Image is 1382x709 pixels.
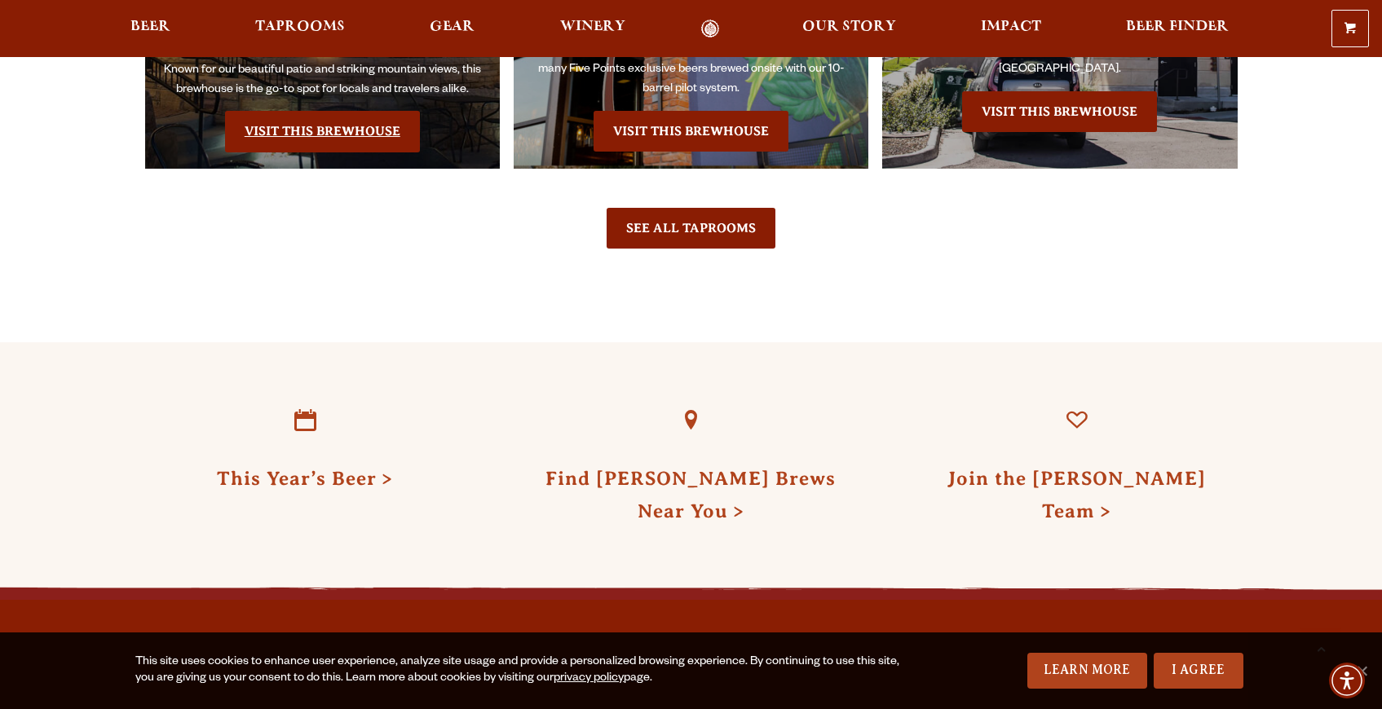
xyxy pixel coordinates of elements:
a: Join the Odell Team [1040,383,1115,458]
span: Beer [130,20,170,33]
a: Odell Home [680,20,741,38]
span: Gear [430,20,475,33]
a: Impact [970,20,1052,38]
div: This site uses cookies to enhance user experience, analyze site usage and provide a personalized ... [135,654,916,687]
a: Beer Finder [1115,20,1239,38]
span: Winery [560,20,625,33]
a: Find [PERSON_NAME] BrewsNear You [545,468,836,522]
span: Beer Finder [1126,20,1229,33]
a: Join the [PERSON_NAME] Team [947,468,1206,522]
a: Gear [419,20,485,38]
a: This Year’s Beer [267,383,342,458]
a: Visit the Five Points Brewhouse [594,111,788,152]
a: Learn More [1027,653,1147,689]
a: Taprooms [245,20,355,38]
a: Find Odell Brews Near You [653,383,728,458]
a: Visit the Sloan’s Lake Brewhouse [962,91,1157,132]
span: Impact [981,20,1041,33]
a: privacy policy [554,672,624,685]
span: Our Story [802,20,896,33]
a: This Year’s Beer [217,468,393,489]
a: Winery [550,20,636,38]
a: Scroll to top [1300,628,1341,668]
a: See All Taprooms [607,208,775,249]
a: Our Story [792,20,907,38]
div: Accessibility Menu [1329,663,1365,698]
span: Taprooms [255,20,345,33]
a: Visit the Fort Collin's Brewery & Taproom [225,111,420,152]
a: I Agree [1154,653,1243,689]
p: Known for our beautiful patio and striking mountain views, this brewhouse is the go-to spot for l... [161,61,484,100]
a: Beer [120,20,181,38]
